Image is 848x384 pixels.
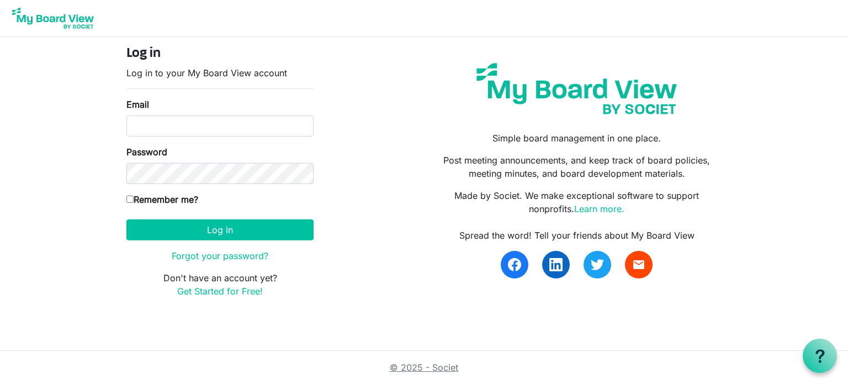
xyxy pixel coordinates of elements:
[625,251,653,278] a: email
[126,219,314,240] button: Log in
[126,193,198,206] label: Remember me?
[126,271,314,298] p: Don't have an account yet?
[126,46,314,62] h4: Log in
[432,229,722,242] div: Spread the word! Tell your friends about My Board View
[126,66,314,80] p: Log in to your My Board View account
[126,196,134,203] input: Remember me?
[177,286,263,297] a: Get Started for Free!
[549,258,563,271] img: linkedin.svg
[468,55,685,123] img: my-board-view-societ.svg
[390,362,458,373] a: © 2025 - Societ
[632,258,645,271] span: email
[574,203,624,214] a: Learn more.
[432,154,722,180] p: Post meeting announcements, and keep track of board policies, meeting minutes, and board developm...
[126,98,149,111] label: Email
[126,145,167,159] label: Password
[508,258,521,271] img: facebook.svg
[9,4,97,32] img: My Board View Logo
[432,189,722,215] p: Made by Societ. We make exceptional software to support nonprofits.
[432,131,722,145] p: Simple board management in one place.
[172,250,268,261] a: Forgot your password?
[591,258,604,271] img: twitter.svg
